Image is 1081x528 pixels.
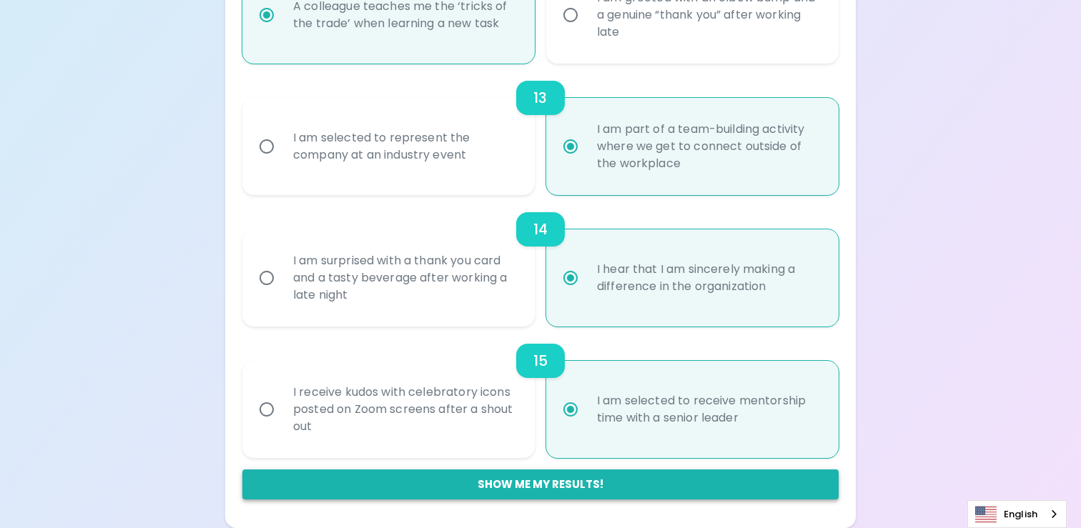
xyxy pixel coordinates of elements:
div: choice-group-check [242,64,839,195]
div: Language [967,500,1067,528]
button: Show me my results! [242,469,839,499]
div: choice-group-check [242,195,839,327]
div: I am selected to receive mentorship time with a senior leader [586,375,831,444]
div: I am selected to represent the company at an industry event [282,112,527,181]
div: I receive kudos with celebratory icons posted on Zoom screens after a shout out [282,367,527,452]
a: English [968,501,1066,527]
div: choice-group-check [242,327,839,458]
h6: 14 [533,218,548,241]
div: I am part of a team-building activity where we get to connect outside of the workplace [586,104,831,189]
div: I am surprised with a thank you card and a tasty beverage after working a late night [282,235,527,321]
aside: Language selected: English [967,500,1067,528]
h6: 15 [533,349,548,372]
h6: 13 [533,86,547,109]
div: I hear that I am sincerely making a difference in the organization [586,244,831,312]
